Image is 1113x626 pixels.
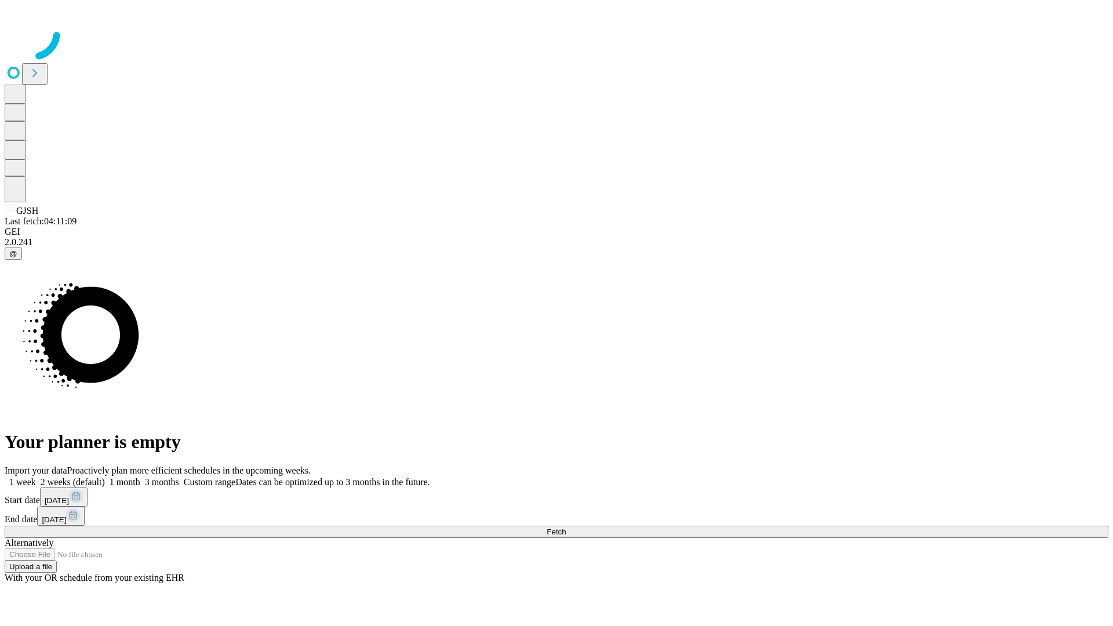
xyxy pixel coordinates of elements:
[5,237,1108,248] div: 2.0.241
[45,496,69,505] span: [DATE]
[5,507,1108,526] div: End date
[5,538,53,548] span: Alternatively
[5,465,67,475] span: Import your data
[5,216,77,226] span: Last fetch: 04:11:09
[37,507,85,526] button: [DATE]
[5,227,1108,237] div: GEI
[5,573,184,583] span: With your OR schedule from your existing EHR
[9,477,36,487] span: 1 week
[40,487,88,507] button: [DATE]
[110,477,140,487] span: 1 month
[145,477,179,487] span: 3 months
[5,431,1108,453] h1: Your planner is empty
[9,249,17,258] span: @
[184,477,235,487] span: Custom range
[16,206,38,216] span: GJSH
[42,515,66,524] span: [DATE]
[67,465,311,475] span: Proactively plan more efficient schedules in the upcoming weeks.
[41,477,105,487] span: 2 weeks (default)
[235,477,430,487] span: Dates can be optimized up to 3 months in the future.
[5,487,1108,507] div: Start date
[5,526,1108,538] button: Fetch
[5,561,57,573] button: Upload a file
[5,248,22,260] button: @
[547,527,566,536] span: Fetch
